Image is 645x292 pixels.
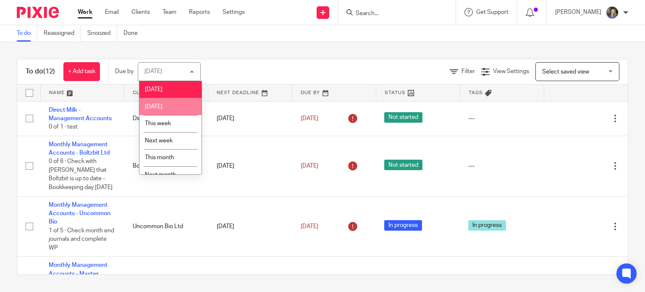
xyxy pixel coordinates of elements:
[469,90,483,95] span: Tags
[44,25,81,42] a: Reassigned
[145,155,174,160] span: This month
[493,68,529,74] span: View Settings
[355,10,430,18] input: Search
[468,162,535,170] div: ---
[145,172,176,178] span: Next month
[115,67,134,76] p: Due by
[131,8,150,16] a: Clients
[145,87,163,92] span: [DATE]
[555,8,601,16] p: [PERSON_NAME]
[208,136,292,196] td: [DATE]
[145,121,171,126] span: This week
[542,69,589,75] span: Select saved view
[468,220,506,231] span: In progress
[384,112,422,123] span: Not started
[145,104,163,110] span: [DATE]
[145,138,173,144] span: Next week
[606,6,619,19] img: 1530183611242%20(1).jpg
[17,25,37,42] a: To do
[301,224,318,229] span: [DATE]
[124,136,208,196] td: Boltzbit Limited
[49,142,110,156] a: Monthly Management Accounts - Boltzbit Ltd
[49,107,112,121] a: Direct Milk - Management Accounts
[26,67,55,76] h1: To do
[49,262,107,276] a: Monthly Management Accounts - Master
[208,101,292,136] td: [DATE]
[301,163,318,169] span: [DATE]
[123,25,144,42] a: Done
[49,124,78,130] span: 0 of 1 · test
[17,7,59,18] img: Pixie
[468,114,535,123] div: ---
[301,116,318,121] span: [DATE]
[105,8,119,16] a: Email
[124,101,208,136] td: Direct Milk Supplies Ltd
[208,196,292,257] td: [DATE]
[124,196,208,257] td: Uncommon Bio Ltd
[49,228,114,251] span: 1 of 5 · Check month end journals and complete WP
[476,9,509,15] span: Get Support
[163,8,176,16] a: Team
[87,25,117,42] a: Snoozed
[461,68,475,74] span: Filter
[49,202,110,225] a: Monthly Management Accounts - Uncommon Bio
[43,68,55,75] span: (12)
[223,8,245,16] a: Settings
[78,8,92,16] a: Work
[384,220,422,231] span: In progress
[49,159,113,191] span: 0 of 6 · Check with [PERSON_NAME] that Boltzbit is up to date - Bookkeeping day [DATE]
[63,62,100,81] a: + Add task
[384,160,422,170] span: Not started
[189,8,210,16] a: Reports
[144,68,162,74] div: [DATE]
